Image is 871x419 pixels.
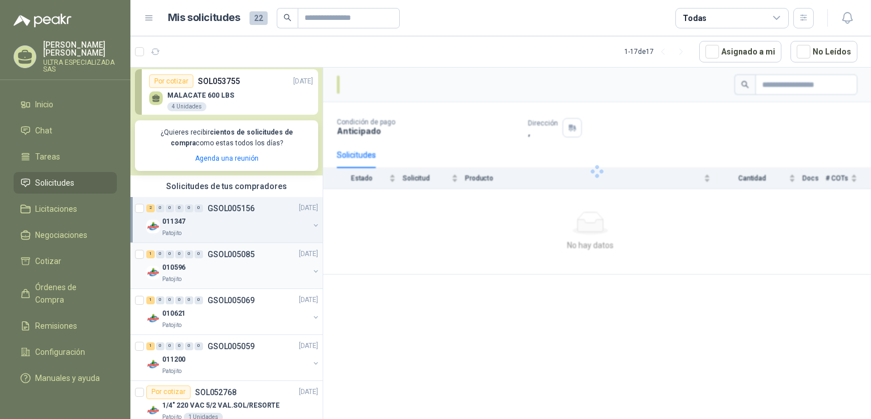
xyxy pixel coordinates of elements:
[175,204,184,212] div: 0
[168,10,240,26] h1: Mis solicitudes
[14,341,117,363] a: Configuración
[14,146,117,167] a: Tareas
[130,175,323,197] div: Solicitudes de tus compradores
[156,250,164,258] div: 0
[195,296,203,304] div: 0
[162,229,181,238] p: Patojito
[195,204,203,212] div: 0
[35,255,61,267] span: Cotizar
[43,59,117,73] p: ULTRA ESPECIALIZADA SAS
[175,296,184,304] div: 0
[185,296,193,304] div: 0
[162,216,185,227] p: 011347
[175,250,184,258] div: 0
[146,250,155,258] div: 1
[146,342,155,350] div: 1
[142,127,311,149] p: ¿Quieres recibir como estas todos los días?
[14,367,117,389] a: Manuales y ayuda
[35,346,85,358] span: Configuración
[14,224,117,246] a: Negociaciones
[146,340,320,376] a: 1 0 0 0 0 0 GSOL005059[DATE] Company Logo011200Patojito
[146,220,160,233] img: Company Logo
[208,204,255,212] p: GSOL005156
[293,76,313,87] p: [DATE]
[156,296,164,304] div: 0
[14,94,117,115] a: Inicio
[162,321,181,330] p: Patojito
[175,342,184,350] div: 0
[14,250,117,272] a: Cotizar
[135,69,318,115] a: Por cotizarSOL053755[DATE] MALACATE 600 LBS4 Unidades
[208,250,255,258] p: GSOL005085
[166,204,174,212] div: 0
[167,102,206,111] div: 4 Unidades
[162,400,280,411] p: 1/4" 220 VAC 5/2 VAL.SOL/RESORTE
[35,372,100,384] span: Manuales y ayuda
[156,342,164,350] div: 0
[299,203,318,213] p: [DATE]
[149,74,193,88] div: Por cotizar
[14,120,117,141] a: Chat
[146,204,155,212] div: 2
[166,296,174,304] div: 0
[35,281,106,306] span: Órdenes de Compra
[162,275,181,284] p: Patojito
[156,204,164,212] div: 0
[14,14,71,27] img: Logo peakr
[35,150,60,163] span: Tareas
[195,250,203,258] div: 0
[299,341,318,351] p: [DATE]
[146,358,160,371] img: Company Logo
[14,172,117,194] a: Solicitudes
[162,262,185,273] p: 010596
[35,98,53,111] span: Inicio
[166,342,174,350] div: 0
[185,250,193,258] div: 0
[146,266,160,279] img: Company Logo
[146,248,320,284] a: 1 0 0 0 0 0 GSOL005085[DATE] Company Logo010596Patojito
[683,12,707,24] div: Todas
[146,296,155,304] div: 1
[699,41,781,62] button: Asignado a mi
[35,177,74,189] span: Solicitudes
[35,124,52,137] span: Chat
[299,387,318,397] p: [DATE]
[166,250,174,258] div: 0
[195,388,236,396] p: SOL052768
[35,229,87,241] span: Negociaciones
[43,41,117,57] p: [PERSON_NAME] [PERSON_NAME]
[146,312,160,325] img: Company Logo
[624,43,690,61] div: 1 - 17 de 17
[185,342,193,350] div: 0
[35,203,77,215] span: Licitaciones
[250,11,268,25] span: 22
[14,198,117,220] a: Licitaciones
[35,320,77,332] span: Remisiones
[162,354,185,365] p: 011200
[208,296,255,304] p: GSOL005069
[208,342,255,350] p: GSOL005059
[146,202,320,238] a: 2 0 0 0 0 0 GSOL005156[DATE] Company Logo011347Patojito
[146,404,160,417] img: Company Logo
[299,249,318,259] p: [DATE]
[14,315,117,337] a: Remisiones
[162,308,185,319] p: 010621
[198,75,240,87] p: SOL053755
[195,342,203,350] div: 0
[284,14,291,22] span: search
[162,367,181,376] p: Patojito
[146,294,320,330] a: 1 0 0 0 0 0 GSOL005069[DATE] Company Logo010621Patojito
[195,154,259,162] a: Agenda una reunión
[790,41,857,62] button: No Leídos
[167,91,234,99] p: MALACATE 600 LBS
[171,128,293,147] b: cientos de solicitudes de compra
[146,386,191,399] div: Por cotizar
[185,204,193,212] div: 0
[14,276,117,311] a: Órdenes de Compra
[299,295,318,305] p: [DATE]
